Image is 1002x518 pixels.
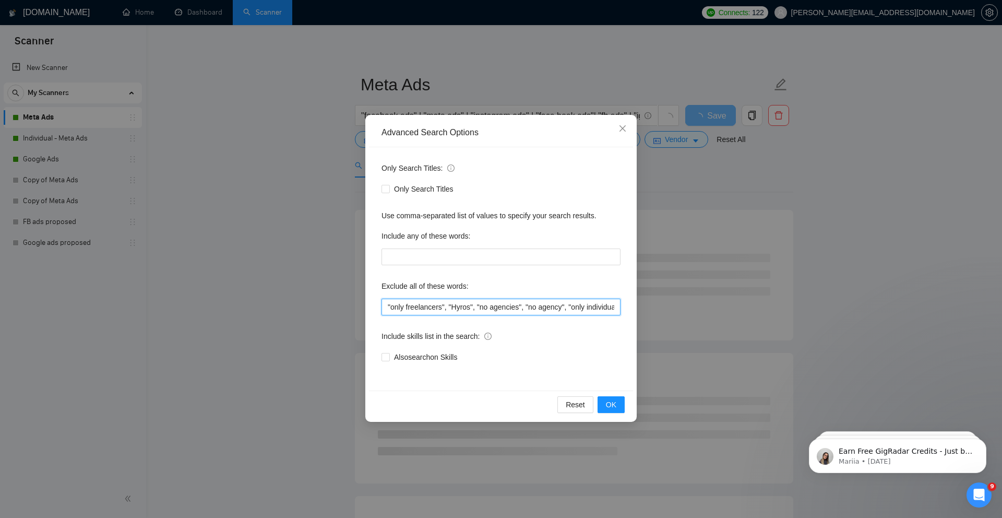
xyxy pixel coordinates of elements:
[988,482,996,491] span: 9
[390,351,461,363] span: Also search on Skills
[381,331,492,342] span: Include skills list in the search:
[381,278,469,295] label: Exclude all of these words:
[390,183,458,195] span: Only Search Titles
[381,228,470,244] label: Include any of these words:
[557,396,593,413] button: Reset
[793,417,1002,490] iframe: Intercom notifications message
[566,399,585,410] span: Reset
[609,115,637,143] button: Close
[381,210,621,221] div: Use comma-separated list of values to specify your search results.
[484,333,492,340] span: info-circle
[598,396,625,413] button: OK
[618,124,627,133] span: close
[447,164,455,172] span: info-circle
[606,399,616,410] span: OK
[381,162,455,174] span: Only Search Titles:
[967,482,992,508] iframe: Intercom live chat
[381,127,621,138] div: Advanced Search Options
